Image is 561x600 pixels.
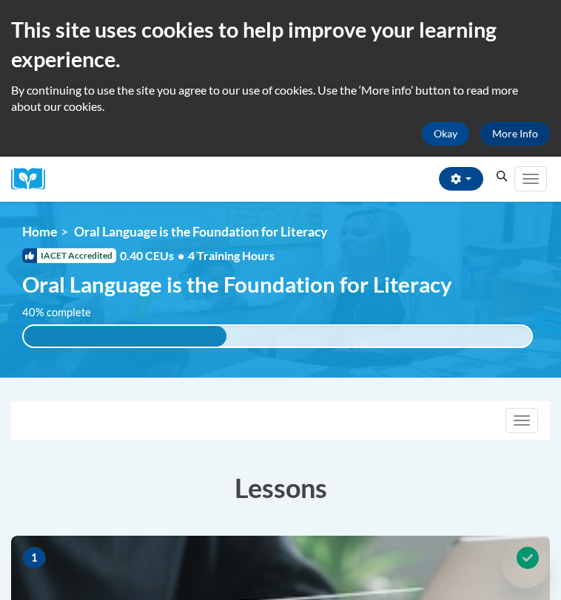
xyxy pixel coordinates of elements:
[22,248,116,263] span: IACET Accredited
[24,326,226,347] div: 40% complete
[22,547,46,569] span: 1
[11,168,56,191] a: Cox Campus
[178,248,184,262] span: •
[513,157,550,202] div: Main menu
[11,469,550,506] h3: Lessons
[188,248,275,262] span: 4 Training Hours
[439,167,483,191] button: Account Settings
[11,82,550,115] p: By continuing to use the site you agree to our use of cookies. Use the ‘More info’ button to read...
[422,122,469,146] button: Okay
[74,224,327,239] span: Oral Language is the Foundation for Literacy
[22,304,107,321] label: 40% complete
[22,271,452,297] span: Oral Language is the Foundation for Literacy
[120,248,188,264] span: 0.40 CEUs
[11,168,56,191] img: Logo brand
[22,224,57,239] a: Home
[480,122,550,146] a: More Info
[11,15,550,75] h2: This site uses cookies to help improve your learning experience.
[491,168,513,185] button: Search
[502,541,549,588] iframe: Button to launch messaging window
